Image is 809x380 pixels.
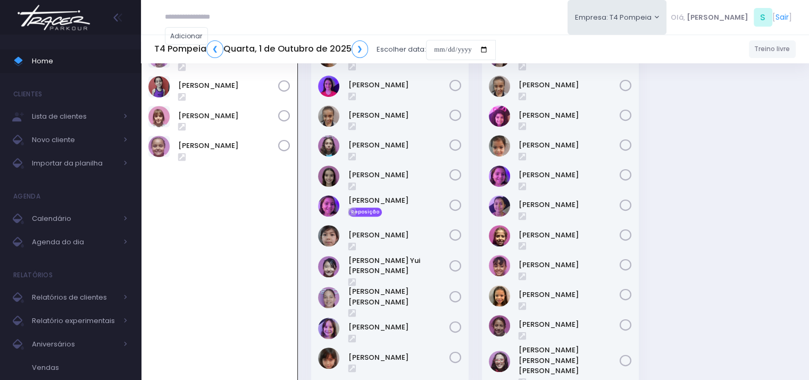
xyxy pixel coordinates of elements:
a: [PERSON_NAME] [PERSON_NAME] [348,286,449,307]
span: Novo cliente [32,133,117,147]
img: Beatriz Marques Ferreira [489,76,510,97]
span: Relatórios de clientes [32,291,117,304]
img: Leticia Yui Kushiyama [318,256,339,277]
img: Júlia Caze Rodrigues [489,255,510,276]
img: Filomena Caruso Grano [318,135,339,156]
img: Luiza Rinaldi Barili [489,315,510,336]
img: Maria Eduarda Nogueira Missao [148,136,170,157]
a: [PERSON_NAME] Yui [PERSON_NAME] [348,255,449,276]
img: Maria Barros Zanaroli Guerra [148,106,170,127]
img: Giovanna vilela [318,166,339,187]
a: [PERSON_NAME] [348,80,449,90]
img: Isadora Cascão Oliveira [489,195,510,217]
h4: Agenda [13,186,40,207]
a: [PERSON_NAME] [348,170,449,180]
img: Heloisa Nivolone [489,166,510,187]
span: Reposição [348,208,382,217]
img: Maria Fernanda Mendes Guimarães [489,351,510,372]
a: [PERSON_NAME] [PERSON_NAME] [PERSON_NAME] [519,345,620,376]
a: [PERSON_NAME] [519,110,620,121]
h5: T4 Pompeia Quarta, 1 de Outubro de 2025 [154,40,368,58]
div: [ ] [666,5,796,29]
a: [PERSON_NAME] [348,352,449,363]
span: Vendas [32,361,128,375]
a: [PERSON_NAME] [348,140,449,151]
a: Sair [775,12,789,23]
span: Lista de clientes [32,110,117,123]
a: [PERSON_NAME] [519,290,620,300]
img: Manuela Mattosinho Sfeir [148,76,170,97]
img: Júlia Ibarrola Lima [489,285,510,307]
a: [PERSON_NAME] [519,230,620,241]
a: Adicionar [165,27,208,45]
a: [PERSON_NAME] [348,195,449,206]
span: Aniversários [32,337,117,351]
img: Catarina souza ramos de Oliveira [489,105,510,127]
a: [PERSON_NAME] [519,319,620,330]
a: [PERSON_NAME] [348,110,449,121]
img: Heloisa Nivolone [318,195,339,217]
a: ❯ [352,40,369,58]
div: Escolher data: [154,37,496,62]
img: Julia Gomes [489,225,510,246]
span: Home [32,54,128,68]
img: Athina Torres Kambourakis [318,76,339,97]
h4: Clientes [13,84,42,105]
a: [PERSON_NAME] [178,80,278,91]
a: [PERSON_NAME] [519,80,620,90]
img: Beatriz Marques Ferreira [318,105,339,127]
a: [PERSON_NAME] [178,141,278,151]
img: Melissa Gouveia [318,318,339,339]
a: [PERSON_NAME] [519,260,620,270]
span: S [754,8,772,27]
a: [PERSON_NAME] [348,322,449,333]
h4: Relatórios [13,265,53,286]
img: Maria Carolina Franze Oliveira [318,287,339,308]
span: Olá, [671,12,685,23]
span: Agenda do dia [32,235,117,249]
a: [PERSON_NAME] [519,200,620,210]
a: [PERSON_NAME] [178,111,278,121]
img: Kimi Marino Iwamizu [318,225,339,246]
img: nara marino iwamizu [318,348,339,369]
span: [PERSON_NAME] [687,12,748,23]
a: [PERSON_NAME] [348,230,449,241]
a: Treino livre [749,40,796,58]
a: [PERSON_NAME] [519,140,620,151]
a: [PERSON_NAME] [519,170,620,180]
img: Cecília Aimi Shiozuka de Oliveira [489,135,510,156]
span: Relatório experimentais [32,314,117,328]
span: Importar da planilha [32,156,117,170]
span: Calendário [32,212,117,226]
